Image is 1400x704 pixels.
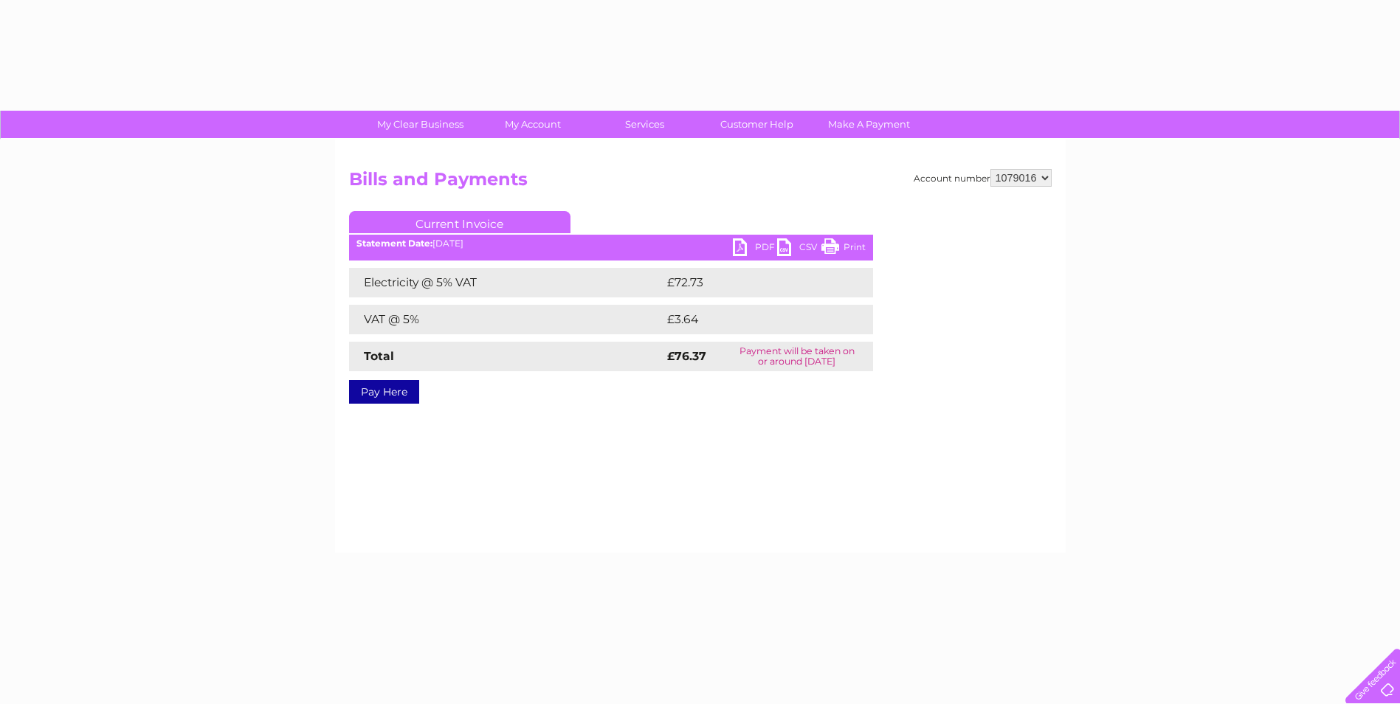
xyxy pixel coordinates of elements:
a: PDF [733,238,777,260]
a: Pay Here [349,380,419,404]
div: [DATE] [349,238,873,249]
a: My Account [472,111,593,138]
a: Make A Payment [808,111,930,138]
td: Payment will be taken on or around [DATE] [721,342,873,371]
b: Statement Date: [356,238,432,249]
a: My Clear Business [359,111,481,138]
a: Customer Help [696,111,818,138]
strong: £76.37 [667,349,706,363]
a: Print [821,238,866,260]
td: Electricity @ 5% VAT [349,268,663,297]
a: Services [584,111,706,138]
a: CSV [777,238,821,260]
td: VAT @ 5% [349,305,663,334]
strong: Total [364,349,394,363]
a: Current Invoice [349,211,570,233]
div: Account number [914,169,1052,187]
td: £3.64 [663,305,839,334]
h2: Bills and Payments [349,169,1052,197]
td: £72.73 [663,268,843,297]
